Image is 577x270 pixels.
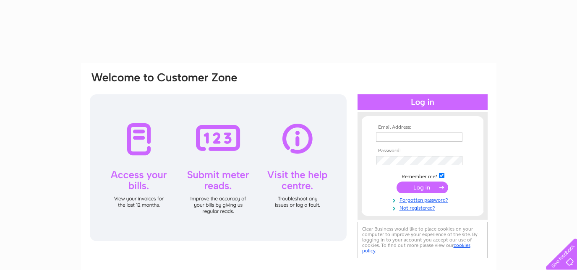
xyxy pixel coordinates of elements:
input: Submit [397,182,448,193]
div: Clear Business would like to place cookies on your computer to improve your experience of the sit... [358,222,488,258]
a: Forgotten password? [376,195,471,203]
th: Email Address: [374,125,471,130]
th: Password: [374,148,471,154]
a: cookies policy [362,242,470,254]
a: Not registered? [376,203,471,211]
td: Remember me? [374,171,471,180]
